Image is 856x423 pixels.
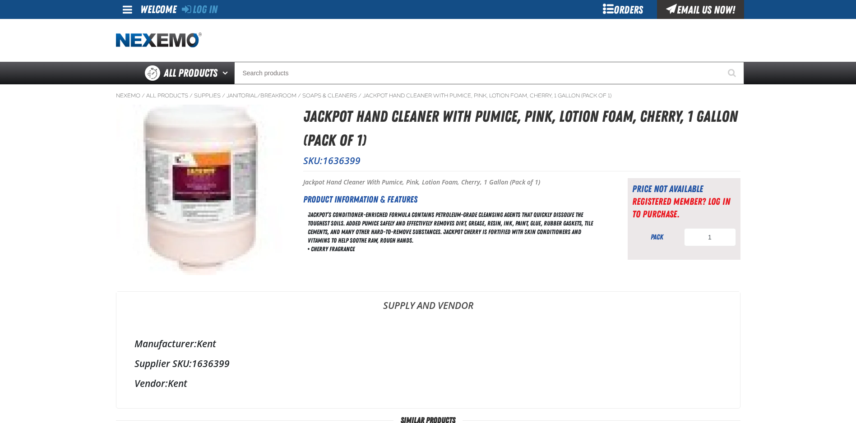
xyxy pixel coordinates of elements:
a: Soaps & Cleaners [302,92,357,99]
h1: Jackpot Hand Cleaner With Pumice, Pink, Lotion Foam, Cherry, 1 Gallon (Pack of 1) [303,105,740,152]
div: Jackpot’s conditioner-enriched formula contains petroleum-grade cleansing agents that quickly dis... [303,206,605,257]
a: All Products [146,92,188,99]
a: Supply and Vendor [116,292,740,319]
div: pack [632,232,682,242]
span: / [298,92,301,99]
div: Price not available [632,183,736,195]
a: Log In [182,3,217,16]
div: • Cherry fragrance [308,245,601,253]
img: Jackpot Hand Cleaner With Pumice, Pink, Lotion Foam, Cherry, 1 Gallon (Pack of 1) [116,105,287,275]
span: / [142,92,145,99]
div: Kent [134,377,722,390]
nav: Breadcrumbs [116,92,740,99]
span: All Products [164,65,217,81]
span: 1636399 [323,154,361,167]
a: Nexemo [116,92,140,99]
a: Janitorial/Breakroom [227,92,296,99]
input: Product Quantity [684,228,736,246]
button: Start Searching [722,62,744,84]
a: Supplies [194,92,221,99]
img: Nexemo logo [116,32,202,48]
div: 1636399 [134,357,722,370]
a: Jackpot Hand Cleaner With Pumice, Pink, Lotion Foam, Cherry, 1 Gallon (Pack of 1) [363,92,611,99]
a: Registered Member? Log In to purchase. [632,196,730,220]
span: / [190,92,193,99]
p: Jackpot Hand Cleaner With Pumice, Pink, Lotion Foam, Cherry, 1 Gallon (Pack of 1) [303,178,605,187]
button: Open All Products pages [219,62,234,84]
label: Vendor: [134,377,168,390]
span: / [358,92,361,99]
p: SKU: [303,154,740,167]
input: Search [234,62,744,84]
div: Kent [134,337,722,350]
h2: Product Information & Features [303,193,605,206]
span: / [222,92,225,99]
label: Manufacturer: [134,337,197,350]
a: Home [116,32,202,48]
label: Supplier SKU: [134,357,192,370]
